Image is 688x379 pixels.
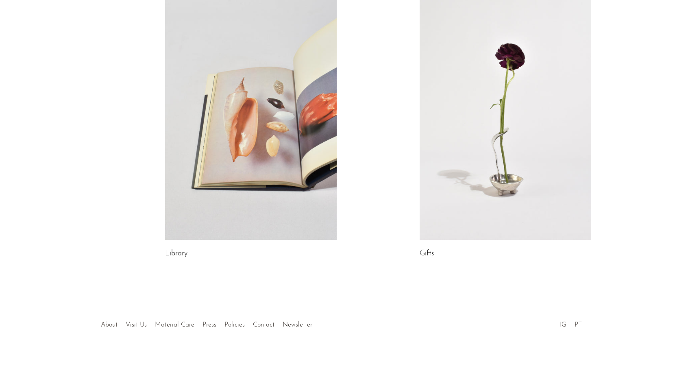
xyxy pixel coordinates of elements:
a: Material Care [155,322,194,328]
a: Contact [253,322,274,328]
a: PT [575,322,582,328]
a: Press [202,322,216,328]
a: Gifts [420,250,434,257]
ul: Social Medias [556,315,586,331]
a: Policies [224,322,245,328]
ul: Quick links [97,315,316,331]
a: Visit Us [126,322,147,328]
a: IG [560,322,566,328]
a: About [101,322,118,328]
a: Library [165,250,187,257]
